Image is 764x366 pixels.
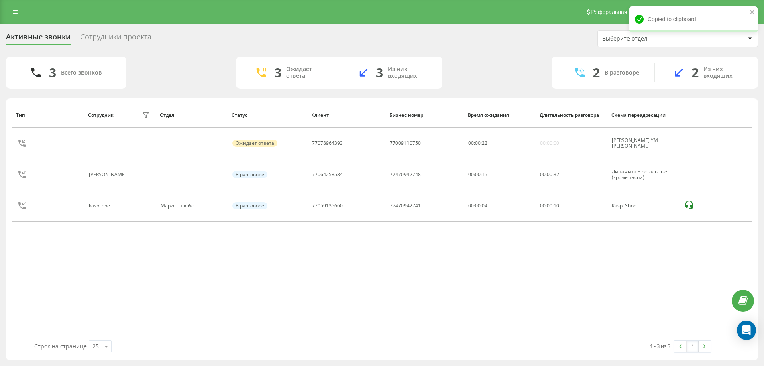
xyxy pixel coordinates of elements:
[475,140,481,146] span: 00
[311,112,382,118] div: Клиент
[274,65,281,80] div: 3
[750,9,755,16] button: close
[703,66,746,79] div: Из них входящих
[591,9,657,15] span: Реферальная программа
[612,169,675,181] div: Динамика + остальные (кроме каспи)
[389,112,460,118] div: Бизнес номер
[312,203,343,209] div: 77059135660
[388,66,430,79] div: Из них входящих
[390,172,421,177] div: 77470942748
[390,140,421,146] div: 77009110750
[602,35,698,42] div: Выберите отдел
[6,33,71,45] div: Активные звонки
[629,6,758,32] div: Copied to clipboard!
[160,112,224,118] div: Отдел
[540,140,559,146] div: 00:00:00
[312,172,343,177] div: 77064258584
[650,342,670,350] div: 1 - 3 из 3
[286,66,327,79] div: Ожидает ответа
[34,342,87,350] span: Строк на странице
[376,65,383,80] div: 3
[547,171,552,178] span: 00
[540,112,604,118] div: Длительность разговора
[312,140,343,146] div: 77078964393
[468,112,532,118] div: Время ожидания
[390,203,421,209] div: 77470942741
[92,342,99,350] div: 25
[612,138,675,149] div: [PERSON_NAME] YM [PERSON_NAME]
[232,112,304,118] div: Статус
[16,112,80,118] div: Тип
[547,202,552,209] span: 00
[89,203,112,209] div: kaspi one
[232,171,267,178] div: В разговоре
[89,172,128,177] div: [PERSON_NAME]
[737,321,756,340] div: Open Intercom Messenger
[61,69,102,76] div: Всего звонков
[611,112,676,118] div: Схема переадресации
[540,203,559,209] div: : :
[468,172,531,177] div: 00:00:15
[554,171,559,178] span: 32
[612,203,675,209] div: Kaspi Shop
[232,202,267,209] div: В разговоре
[593,65,600,80] div: 2
[80,33,151,45] div: Сотрудники проекта
[482,140,487,146] span: 22
[605,69,639,76] div: В разговоре
[232,140,277,147] div: Ожидает ответа
[88,112,114,118] div: Сотрудник
[540,172,559,177] div: : :
[687,341,699,352] a: 1
[691,65,699,80] div: 2
[540,171,546,178] span: 00
[49,65,56,80] div: 3
[468,140,474,146] span: 00
[554,202,559,209] span: 10
[161,203,224,209] div: Маркет плейс
[540,202,546,209] span: 00
[468,140,487,146] div: : :
[468,203,531,209] div: 00:00:04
